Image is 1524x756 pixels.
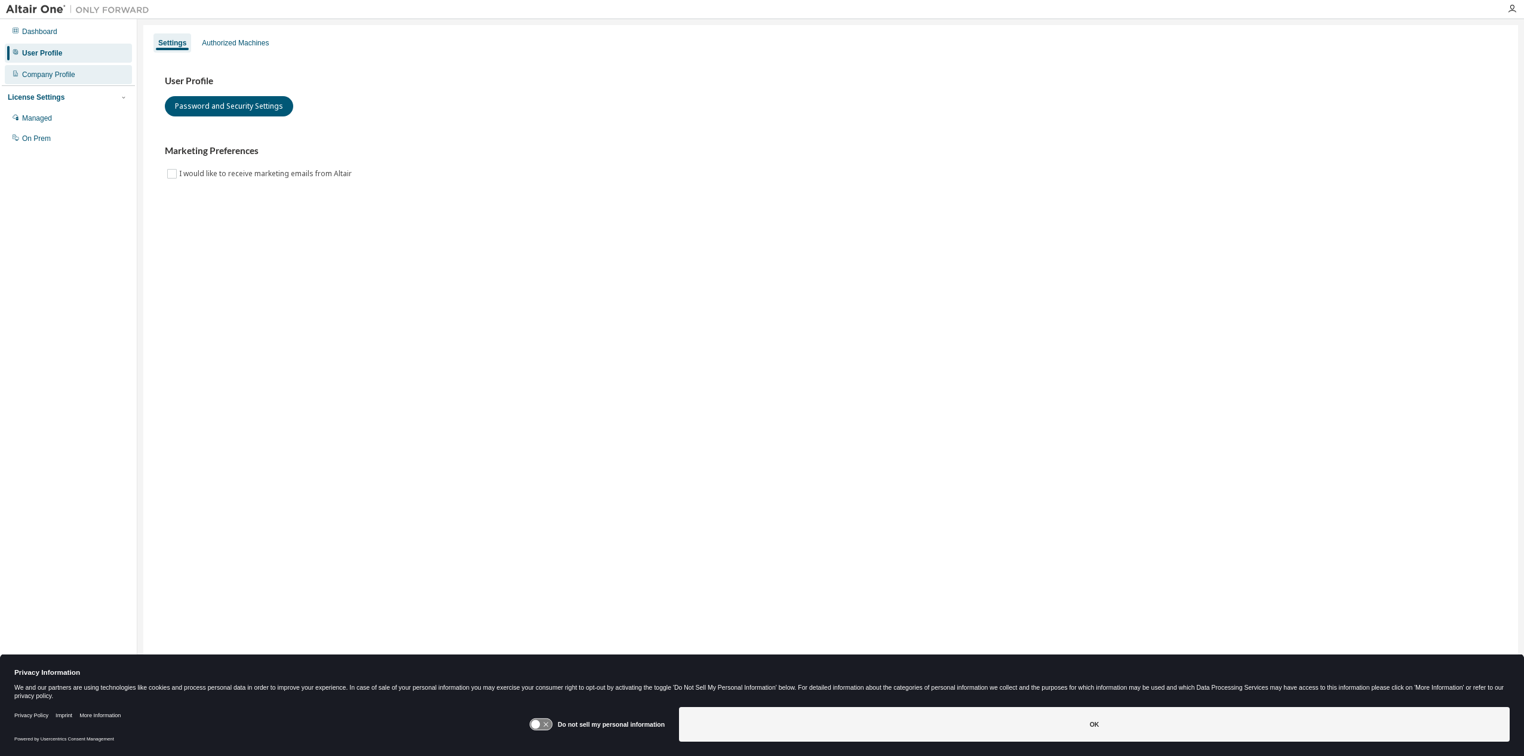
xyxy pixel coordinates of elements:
[8,93,64,102] div: License Settings
[165,96,293,116] button: Password and Security Settings
[158,38,186,48] div: Settings
[22,70,75,79] div: Company Profile
[179,167,354,181] label: I would like to receive marketing emails from Altair
[6,4,155,16] img: Altair One
[22,48,62,58] div: User Profile
[165,75,1497,87] h3: User Profile
[22,113,52,123] div: Managed
[165,145,1497,157] h3: Marketing Preferences
[22,27,57,36] div: Dashboard
[202,38,269,48] div: Authorized Machines
[22,134,51,143] div: On Prem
